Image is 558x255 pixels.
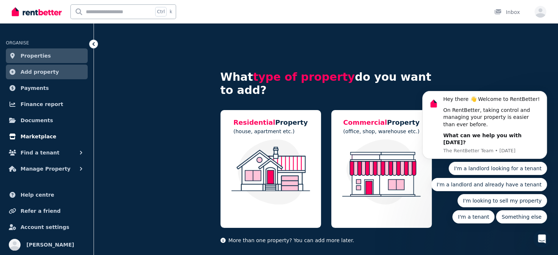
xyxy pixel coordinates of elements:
[26,240,74,249] span: [PERSON_NAME]
[343,119,387,126] span: Commercial
[21,51,51,60] span: Properties
[6,113,88,128] a: Documents
[21,68,59,76] span: Add property
[21,207,61,215] span: Refer a friend
[6,204,88,218] a: Refer a friend
[6,129,88,144] a: Marketplace
[343,128,419,135] p: (office, shop, warehouse etc.)
[253,70,355,83] span: type of property
[6,40,29,45] span: ORGANISE
[21,100,63,109] span: Finance report
[21,223,69,232] span: Account settings
[220,70,432,97] h4: What do you want to add?
[155,7,167,17] span: Ctrl
[12,6,62,17] img: RentBetter
[339,139,424,205] img: Commercial Property
[6,81,88,95] a: Payments
[21,190,54,199] span: Help centre
[233,117,308,128] h5: Property
[6,48,88,63] a: Properties
[21,132,56,141] span: Marketplace
[6,97,88,112] a: Finance report
[233,119,275,126] span: Residential
[343,117,419,128] h5: Property
[6,145,88,160] button: Find a tenant
[228,139,314,205] img: Residential Property
[494,8,520,16] div: Inbox
[411,27,558,235] iframe: Intercom notifications message
[220,237,432,244] p: More than one property? You can add more later.
[21,164,70,173] span: Manage Property
[21,116,53,125] span: Documents
[6,187,88,202] a: Help centre
[169,9,172,15] span: k
[6,65,88,79] a: Add property
[21,84,49,92] span: Payments
[533,230,551,248] iframe: Intercom live chat
[233,128,308,135] p: (house, apartment etc.)
[6,220,88,234] a: Account settings
[21,148,59,157] span: Find a tenant
[6,161,88,176] button: Manage Property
